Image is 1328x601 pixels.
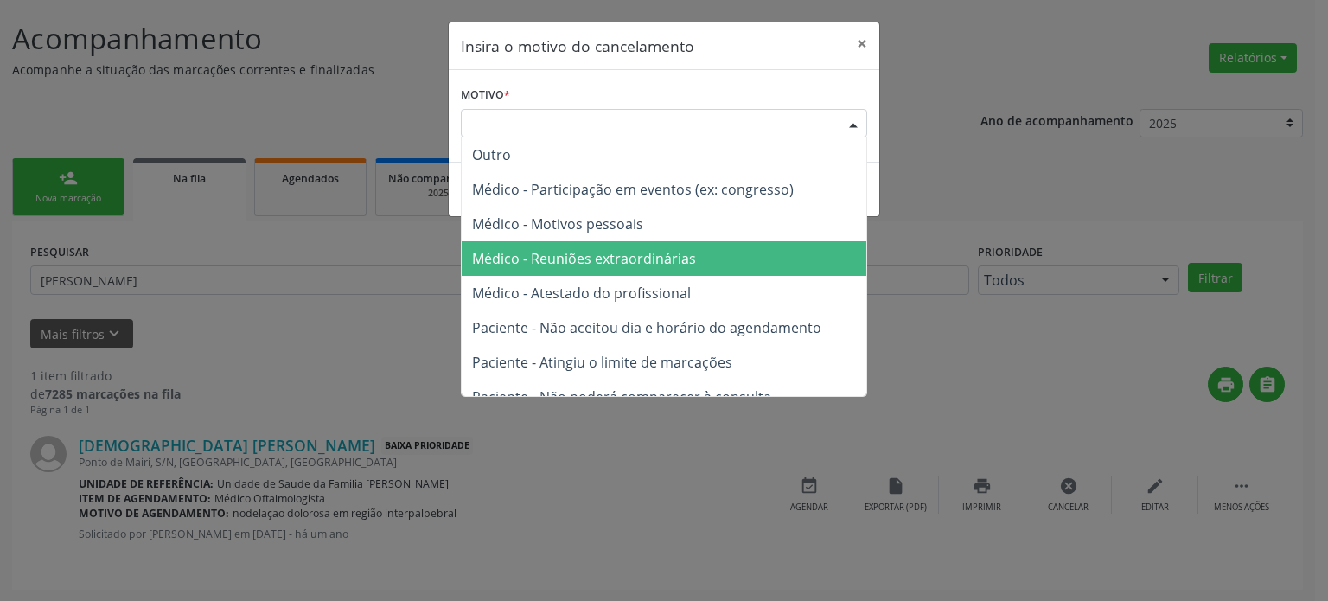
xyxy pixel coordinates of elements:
[472,284,691,303] span: Médico - Atestado do profissional
[472,145,511,164] span: Outro
[472,180,794,199] span: Médico - Participação em eventos (ex: congresso)
[461,35,694,57] h5: Insira o motivo do cancelamento
[845,22,879,65] button: Close
[472,353,732,372] span: Paciente - Atingiu o limite de marcações
[472,249,696,268] span: Médico - Reuniões extraordinárias
[472,387,771,406] span: Paciente - Não poderá comparecer à consulta
[461,82,510,109] label: Motivo
[472,214,643,233] span: Médico - Motivos pessoais
[472,318,821,337] span: Paciente - Não aceitou dia e horário do agendamento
